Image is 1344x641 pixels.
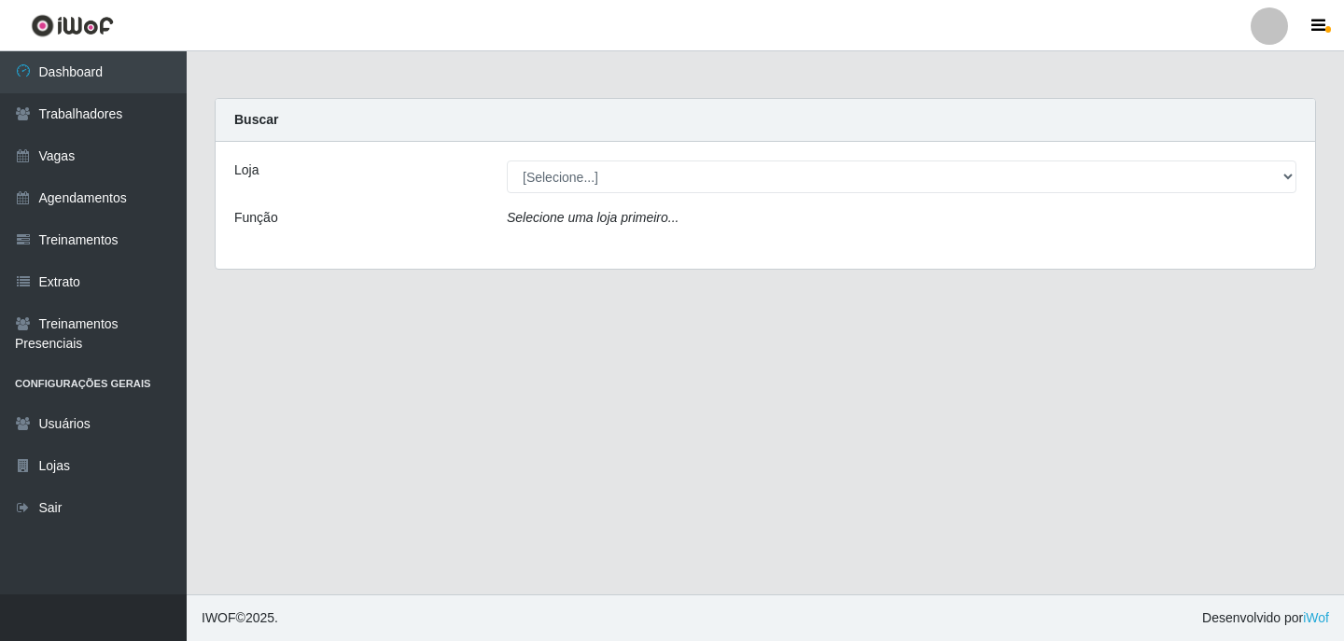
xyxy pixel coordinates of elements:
[1303,610,1329,625] a: iWof
[202,608,278,628] span: © 2025 .
[234,160,259,180] label: Loja
[1202,608,1329,628] span: Desenvolvido por
[234,208,278,228] label: Função
[507,210,679,225] i: Selecione uma loja primeiro...
[31,14,114,37] img: CoreUI Logo
[202,610,236,625] span: IWOF
[234,112,278,127] strong: Buscar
